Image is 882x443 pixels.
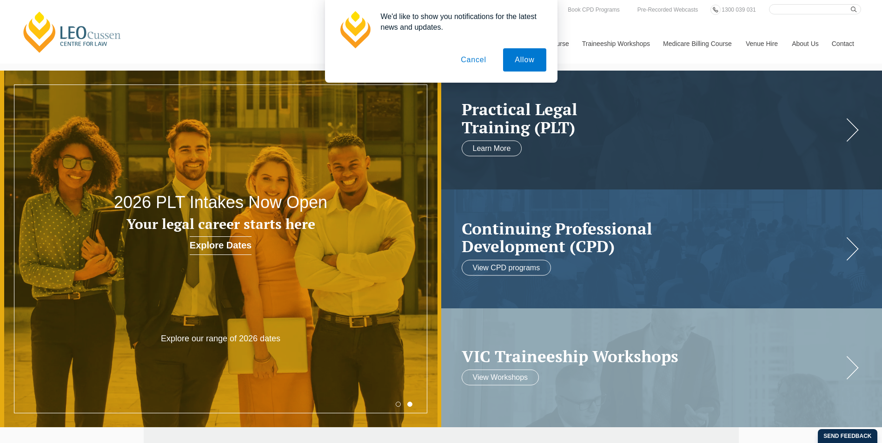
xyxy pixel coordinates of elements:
h2: Continuing Professional Development (CPD) [462,219,843,255]
div: We'd like to show you notifications for the latest news and updates. [373,11,546,33]
button: 1 [396,402,401,407]
p: Explore our range of 2026 dates [133,333,309,344]
a: View CPD programs [462,260,551,275]
button: Allow [503,48,546,72]
button: Cancel [449,48,498,72]
button: 2 [407,402,412,407]
img: notification icon [336,11,373,48]
h3: Your legal career starts here [88,216,353,232]
a: Continuing ProfessionalDevelopment (CPD) [462,219,843,255]
h2: 2026 PLT Intakes Now Open [88,193,353,212]
a: Practical LegalTraining (PLT) [462,100,843,136]
a: Learn More [462,141,522,156]
a: VIC Traineeship Workshops [462,347,843,365]
a: View Workshops [462,370,539,385]
a: Explore Dates [190,236,252,255]
h2: Practical Legal Training (PLT) [462,100,843,136]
